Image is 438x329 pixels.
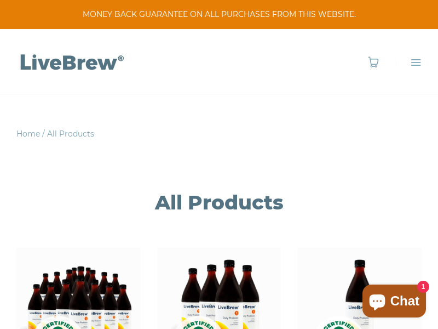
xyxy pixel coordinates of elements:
span: / [42,129,45,139]
a: Home [16,129,40,139]
inbox-online-store-chat: Shopify online store chat [359,285,429,320]
a: Menu [396,56,422,68]
span: MONEY BACK GUARANTEE ON ALL PURCHASES FROM THIS WEBSITE. [16,9,422,20]
img: LiveBrew [16,52,126,71]
h1: All Products [16,190,422,215]
span: All Products [47,129,94,139]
